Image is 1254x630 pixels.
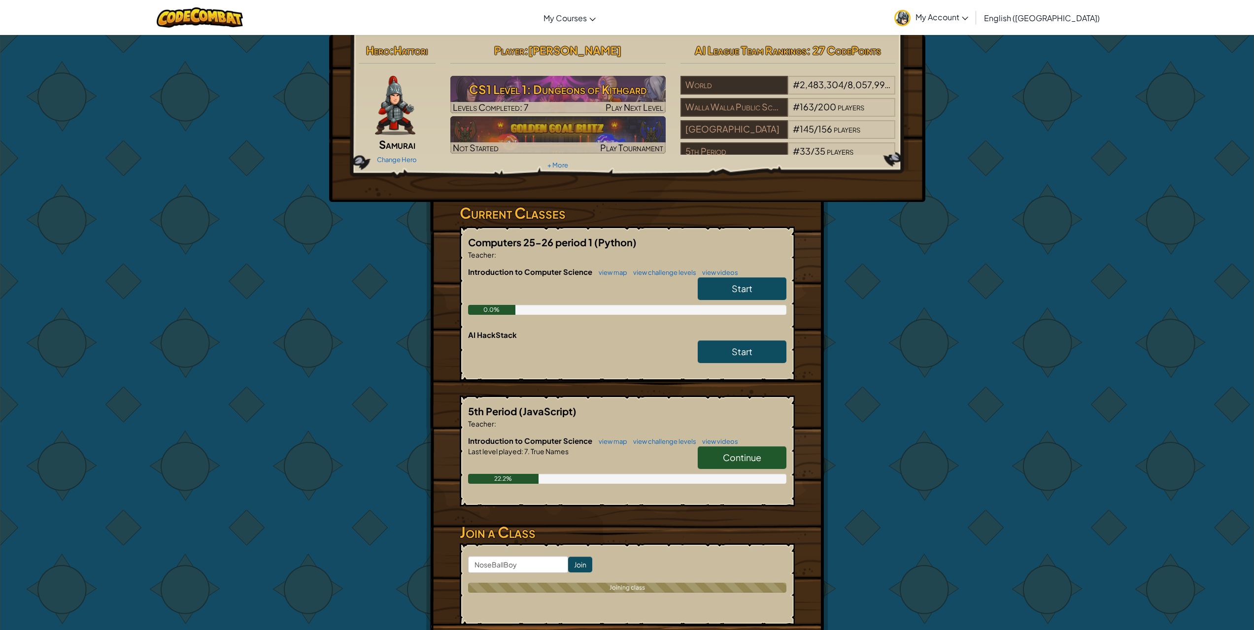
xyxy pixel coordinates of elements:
img: CS1 Level 1: Dungeons of Kithgard [450,76,666,113]
a: [GEOGRAPHIC_DATA]#145/156players [680,130,896,141]
h3: Join a Class [460,521,795,543]
span: : [390,43,394,57]
div: [GEOGRAPHIC_DATA] [680,120,788,139]
span: players [827,145,853,157]
a: + More [547,161,568,169]
span: # [793,79,800,90]
span: Play Tournament [600,142,663,153]
img: samurai.pose.png [375,76,415,135]
span: Teacher [468,250,494,259]
span: : [521,447,523,456]
span: AI League Team Rankings [695,43,807,57]
h3: Current Classes [460,202,795,224]
input: <Enter Class Code> [468,556,568,573]
span: / [811,145,814,157]
a: view videos [697,268,738,276]
span: 5th Period [468,405,519,417]
span: Computers 25-26 period 1 [468,236,594,248]
div: World [680,76,788,95]
span: Continue [723,452,761,463]
span: Levels Completed: 7 [453,101,529,113]
span: My Account [915,12,968,22]
span: Not Started [453,142,499,153]
span: True Names [530,447,569,456]
a: My Account [889,2,973,33]
a: Play Next Level [450,76,666,113]
span: Player [494,43,524,57]
span: 7. [523,447,530,456]
span: Start [732,283,752,294]
a: My Courses [539,4,601,31]
a: Not StartedPlay Tournament [450,116,666,154]
span: : 27 CodePoints [807,43,881,57]
a: English ([GEOGRAPHIC_DATA]) [979,4,1105,31]
span: / [814,123,818,134]
a: view map [594,268,627,276]
span: 33 [800,145,811,157]
span: 156 [818,123,832,134]
input: Join [568,557,592,572]
img: Golden Goal [450,116,666,154]
img: CodeCombat logo [157,7,243,28]
span: Hero [366,43,390,57]
span: : [494,419,496,428]
div: 5th Period [680,142,788,161]
span: Introduction to Computer Science [468,436,594,445]
span: Start [732,346,752,357]
span: My Courses [543,13,587,23]
div: Joining class [468,583,786,593]
span: Hattori [394,43,428,57]
a: view challenge levels [628,268,696,276]
span: : [494,250,496,259]
span: : [524,43,528,57]
span: players [838,101,864,112]
a: Start [698,340,786,363]
span: 2,483,304 [800,79,844,90]
span: 35 [814,145,825,157]
span: (JavaScript) [519,405,576,417]
span: # [793,101,800,112]
h3: CS1 Level 1: Dungeons of Kithgard [450,78,666,100]
a: view challenge levels [628,437,696,445]
span: # [793,145,800,157]
span: English ([GEOGRAPHIC_DATA]) [984,13,1100,23]
span: Introduction to Computer Science [468,267,594,276]
a: 5th Period#33/35players [680,152,896,163]
span: players [891,79,918,90]
span: 8,057,994 [847,79,890,90]
span: (Python) [594,236,637,248]
span: 163 [800,101,814,112]
span: 200 [818,101,836,112]
div: Walla Walla Public Schools [680,98,788,117]
a: World#2,483,304/8,057,994players [680,85,896,97]
a: Walla Walla Public Schools#163/200players [680,107,896,119]
span: [PERSON_NAME] [528,43,621,57]
span: Last level played [468,447,521,456]
a: view videos [697,437,738,445]
span: AI HackStack [468,330,517,339]
span: Play Next Level [606,101,663,113]
div: 22.2% [468,474,539,484]
span: Teacher [468,419,494,428]
span: # [793,123,800,134]
span: Samurai [379,137,415,151]
span: players [834,123,860,134]
div: 0.0% [468,305,516,315]
span: 145 [800,123,814,134]
a: view map [594,437,627,445]
span: / [814,101,818,112]
a: Change Hero [377,156,417,164]
span: / [844,79,847,90]
img: avatar [894,10,911,26]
